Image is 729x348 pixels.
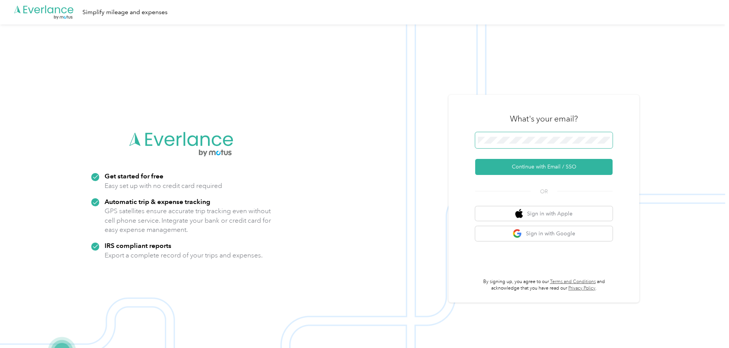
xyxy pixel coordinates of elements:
[475,206,613,221] button: apple logoSign in with Apple
[475,159,613,175] button: Continue with Email / SSO
[550,279,596,285] a: Terms and Conditions
[568,285,595,291] a: Privacy Policy
[475,278,613,292] p: By signing up, you agree to our and acknowledge that you have read our .
[105,197,210,206] strong: Automatic trip & expense tracking
[105,181,222,191] p: Easy set up with no credit card required
[513,229,522,238] img: google logo
[82,8,168,17] div: Simplify mileage and expenses
[475,226,613,241] button: google logoSign in with Google
[510,113,578,124] h3: What's your email?
[531,188,557,196] span: OR
[515,209,523,219] img: apple logo
[105,206,271,235] p: GPS satellites ensure accurate trip tracking even without cell phone service. Integrate your bank...
[105,251,263,260] p: Export a complete record of your trips and expenses.
[686,305,729,348] iframe: Everlance-gr Chat Button Frame
[105,241,171,249] strong: IRS compliant reports
[105,172,163,180] strong: Get started for free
